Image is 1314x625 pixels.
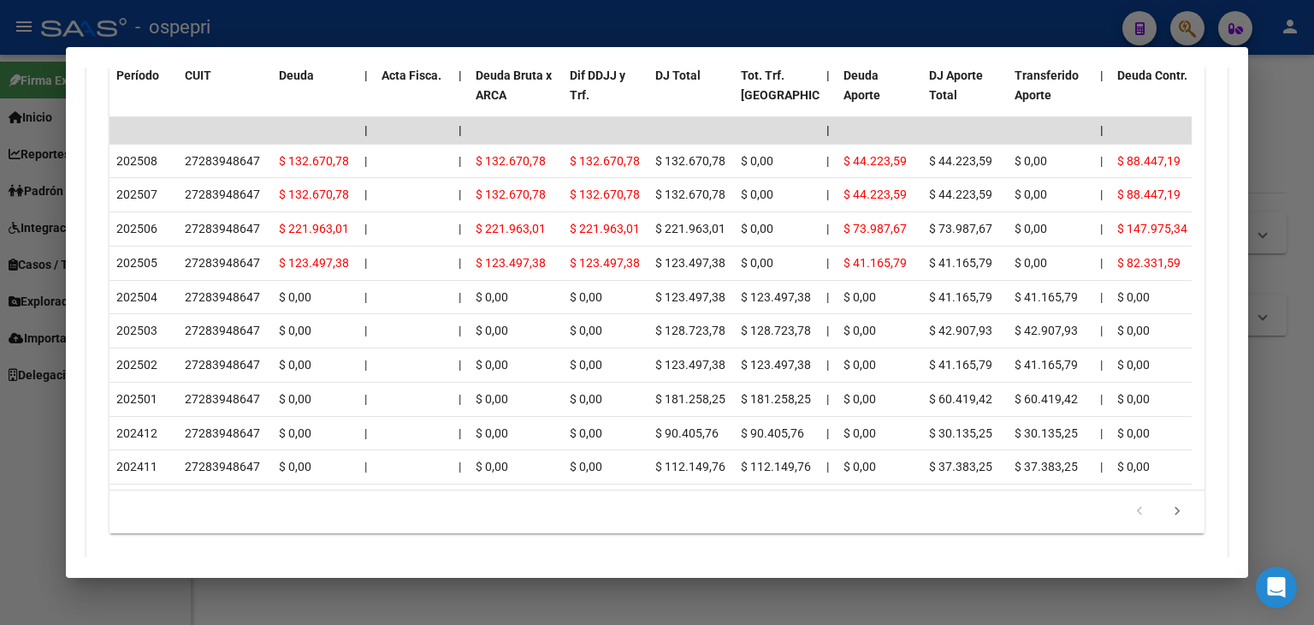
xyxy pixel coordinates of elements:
[476,290,508,304] span: $ 0,00
[843,460,876,473] span: $ 0,00
[648,57,734,133] datatable-header-cell: DJ Total
[459,68,462,82] span: |
[837,57,922,133] datatable-header-cell: Deuda Aporte
[655,154,725,168] span: $ 132.670,78
[358,57,375,133] datatable-header-cell: |
[929,256,992,270] span: $ 41.165,79
[459,324,461,337] span: |
[279,426,311,440] span: $ 0,00
[843,68,880,102] span: Deuda Aporte
[279,256,349,270] span: $ 123.497,38
[929,426,992,440] span: $ 30.135,25
[570,392,602,406] span: $ 0,00
[1117,324,1150,337] span: $ 0,00
[826,68,830,82] span: |
[116,324,157,337] span: 202503
[826,123,830,137] span: |
[741,392,811,406] span: $ 181.258,25
[279,154,349,168] span: $ 132.670,78
[826,154,829,168] span: |
[655,358,725,372] span: $ 123.497,38
[476,68,552,102] span: Deuda Bruta x ARCA
[364,460,367,473] span: |
[476,324,508,337] span: $ 0,00
[476,256,546,270] span: $ 123.497,38
[459,290,461,304] span: |
[1015,154,1047,168] span: $ 0,00
[570,256,640,270] span: $ 123.497,38
[1110,57,1196,133] datatable-header-cell: Deuda Contr.
[459,256,461,270] span: |
[459,154,461,168] span: |
[364,222,367,235] span: |
[741,187,773,201] span: $ 0,00
[452,57,469,133] datatable-header-cell: |
[116,392,157,406] span: 202501
[1100,123,1104,137] span: |
[185,185,260,205] div: 27283948647
[741,324,811,337] span: $ 128.723,78
[1015,222,1047,235] span: $ 0,00
[116,460,157,473] span: 202411
[1100,392,1103,406] span: |
[185,424,260,443] div: 27283948647
[826,358,829,372] span: |
[1015,426,1078,440] span: $ 30.135,25
[476,154,546,168] span: $ 132.670,78
[929,222,992,235] span: $ 73.987,67
[826,222,829,235] span: |
[741,68,857,102] span: Tot. Trf. [GEOGRAPHIC_DATA]
[570,358,602,372] span: $ 0,00
[364,123,368,137] span: |
[741,290,811,304] span: $ 123.497,38
[1100,222,1103,235] span: |
[843,187,907,201] span: $ 44.223,59
[741,256,773,270] span: $ 0,00
[279,460,311,473] span: $ 0,00
[1117,290,1150,304] span: $ 0,00
[364,187,367,201] span: |
[1117,256,1181,270] span: $ 82.331,59
[929,290,992,304] span: $ 41.165,79
[843,358,876,372] span: $ 0,00
[364,358,367,372] span: |
[570,68,625,102] span: Dif DDJJ y Trf.
[843,154,907,168] span: $ 44.223,59
[185,457,260,477] div: 27283948647
[570,290,602,304] span: $ 0,00
[1117,426,1150,440] span: $ 0,00
[826,324,829,337] span: |
[741,460,811,473] span: $ 112.149,76
[1100,154,1103,168] span: |
[655,426,719,440] span: $ 90.405,76
[279,187,349,201] span: $ 132.670,78
[459,358,461,372] span: |
[570,426,602,440] span: $ 0,00
[364,68,368,82] span: |
[1015,392,1078,406] span: $ 60.419,42
[1117,154,1181,168] span: $ 88.447,19
[826,187,829,201] span: |
[1015,460,1078,473] span: $ 37.383,25
[1123,503,1156,521] a: go to previous page
[1015,256,1047,270] span: $ 0,00
[570,222,640,235] span: $ 221.963,01
[185,253,260,273] div: 27283948647
[279,392,311,406] span: $ 0,00
[826,290,829,304] span: |
[116,187,157,201] span: 202507
[459,460,461,473] span: |
[1256,567,1297,608] div: Open Intercom Messenger
[109,57,178,133] datatable-header-cell: Período
[1117,222,1187,235] span: $ 147.975,34
[826,392,829,406] span: |
[922,57,1008,133] datatable-header-cell: DJ Aporte Total
[929,358,992,372] span: $ 41.165,79
[1117,68,1187,82] span: Deuda Contr.
[364,290,367,304] span: |
[469,57,563,133] datatable-header-cell: Deuda Bruta x ARCA
[1100,256,1103,270] span: |
[185,219,260,239] div: 27283948647
[843,290,876,304] span: $ 0,00
[459,426,461,440] span: |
